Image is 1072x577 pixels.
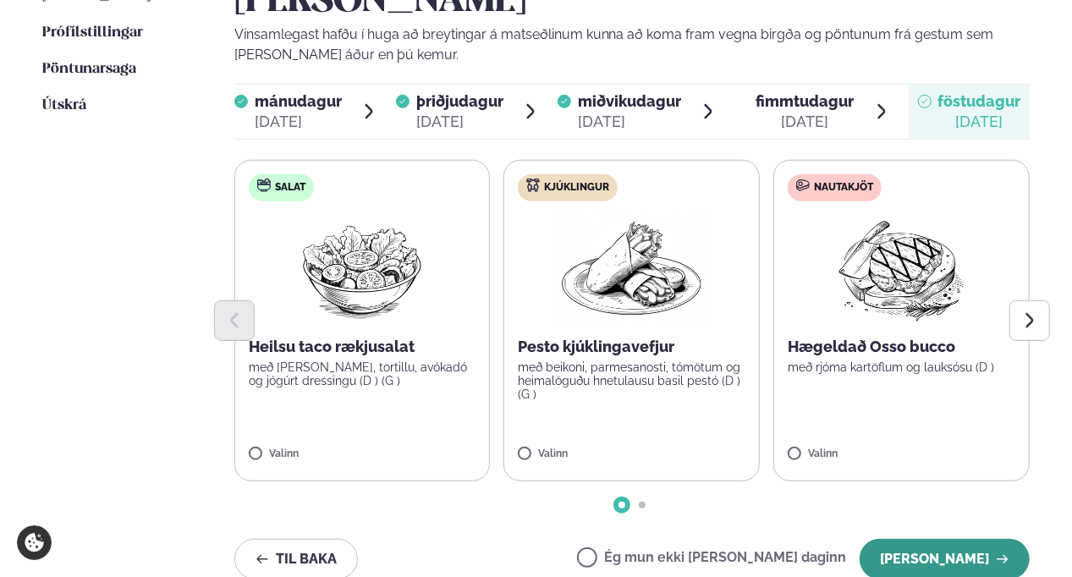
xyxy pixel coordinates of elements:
[249,360,476,387] p: með [PERSON_NAME], tortillu, avókadó og jógúrt dressingu (D ) (G )
[544,181,609,195] span: Kjúklingur
[42,62,136,76] span: Pöntunarsaga
[275,181,305,195] span: Salat
[42,96,86,116] a: Útskrá
[814,181,873,195] span: Nautakjöt
[827,215,976,323] img: Beef-Meat.png
[796,179,810,192] img: beef.svg
[255,92,342,110] span: mánudagur
[639,502,646,508] span: Go to slide 2
[17,525,52,560] a: Cookie settings
[234,25,1031,65] p: Vinsamlegast hafðu í huga að breytingar á matseðlinum kunna að koma fram vegna birgða og pöntunum...
[42,98,86,113] span: Útskrá
[255,112,342,132] div: [DATE]
[578,92,681,110] span: miðvikudagur
[42,59,136,80] a: Pöntunarsaga
[788,360,1015,374] p: með rjóma kartöflum og lauksósu (D )
[788,337,1015,357] p: Hægeldað Osso bucco
[42,25,143,40] span: Prófílstillingar
[938,92,1021,110] span: föstudagur
[42,23,143,43] a: Prófílstillingar
[558,215,706,323] img: Wraps.png
[618,502,625,508] span: Go to slide 1
[214,300,255,341] button: Previous slide
[938,112,1021,132] div: [DATE]
[1009,300,1050,341] button: Next slide
[578,112,681,132] div: [DATE]
[288,215,437,323] img: Salad.png
[416,92,503,110] span: þriðjudagur
[518,337,745,357] p: Pesto kjúklingavefjur
[756,112,854,132] div: [DATE]
[756,92,854,110] span: fimmtudagur
[416,112,503,132] div: [DATE]
[249,337,476,357] p: Heilsu taco rækjusalat
[526,179,540,192] img: chicken.svg
[257,179,271,192] img: salad.svg
[518,360,745,401] p: með beikoni, parmesanosti, tómötum og heimalöguðu hnetulausu basil pestó (D ) (G )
